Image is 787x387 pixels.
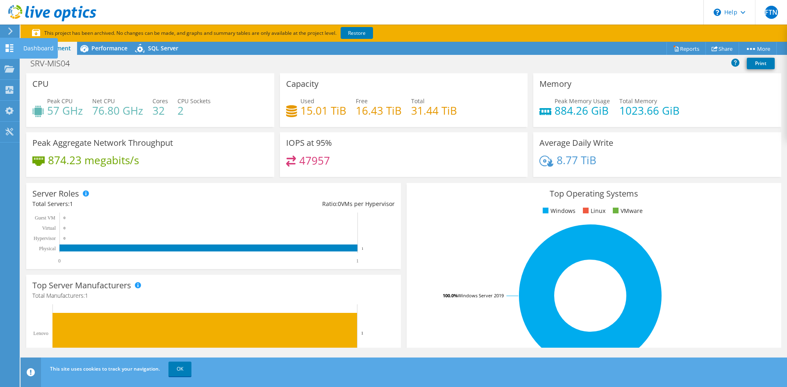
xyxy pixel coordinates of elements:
a: Share [705,42,739,55]
h4: 47957 [299,156,330,165]
text: Physical [39,246,56,251]
span: FTN [765,6,778,19]
h4: 16.43 TiB [356,106,402,115]
tspan: Windows Server 2019 [458,292,504,299]
span: Free [356,97,368,105]
h4: 31.44 TiB [411,106,457,115]
text: Guest VM [35,215,55,221]
span: Performance [91,44,127,52]
text: Hypervisor [34,235,56,241]
text: 0 [64,236,66,240]
h3: Top Operating Systems [413,189,775,198]
h3: Capacity [286,79,318,88]
text: 1 [356,258,359,264]
span: Peak CPU [47,97,73,105]
h4: Total Manufacturers: [32,291,395,300]
span: This site uses cookies to track your navigation. [50,365,160,372]
h4: 1023.66 GiB [619,106,680,115]
span: Peak Memory Usage [555,97,610,105]
text: Lenovo [33,330,48,336]
h3: CPU [32,79,49,88]
h3: Peak Aggregate Network Throughput [32,138,173,147]
span: Cores [152,97,168,105]
h4: 32 [152,106,168,115]
h4: 874.23 megabits/s [48,156,139,165]
h3: Average Daily Write [539,138,613,147]
span: Used [300,97,314,105]
a: More [739,42,777,55]
span: SQL Server [148,44,178,52]
text: 0 [64,216,66,220]
a: Restore [341,27,373,39]
li: Linux [581,206,605,215]
h4: 884.26 GiB [555,106,610,115]
text: Virtual [42,225,56,231]
span: 0 [338,200,341,208]
text: 1 [362,247,364,251]
svg: \n [714,9,721,16]
span: CPU Sockets [177,97,211,105]
h3: Memory [539,79,571,88]
div: Total Servers: [32,199,214,208]
text: 0 [58,258,61,264]
span: 1 [70,200,73,208]
tspan: 100.0% [443,292,458,299]
li: Windows [541,206,575,215]
h3: Server Roles [32,189,79,198]
a: Reports [666,42,706,55]
p: This project has been archived. No changes can be made, and graphs and summary tables are only av... [32,29,434,38]
h4: 2 [177,106,211,115]
h4: 76.80 GHz [92,106,143,115]
h4: 15.01 TiB [300,106,346,115]
h3: IOPS at 95% [286,138,332,147]
span: 1 [85,292,88,299]
h4: 8.77 TiB [557,156,596,165]
h3: Top Server Manufacturers [32,281,131,290]
text: 1 [361,330,364,335]
h4: 57 GHz [47,106,83,115]
h1: SRV-MIS04 [27,59,82,68]
span: Total [411,97,425,105]
span: Total Memory [619,97,657,105]
a: OK [168,362,191,376]
a: Print [747,58,775,69]
span: Net CPU [92,97,115,105]
li: VMware [611,206,643,215]
div: Ratio: VMs per Hypervisor [214,199,395,208]
text: 0 [64,226,66,230]
div: Dashboard [19,38,58,59]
